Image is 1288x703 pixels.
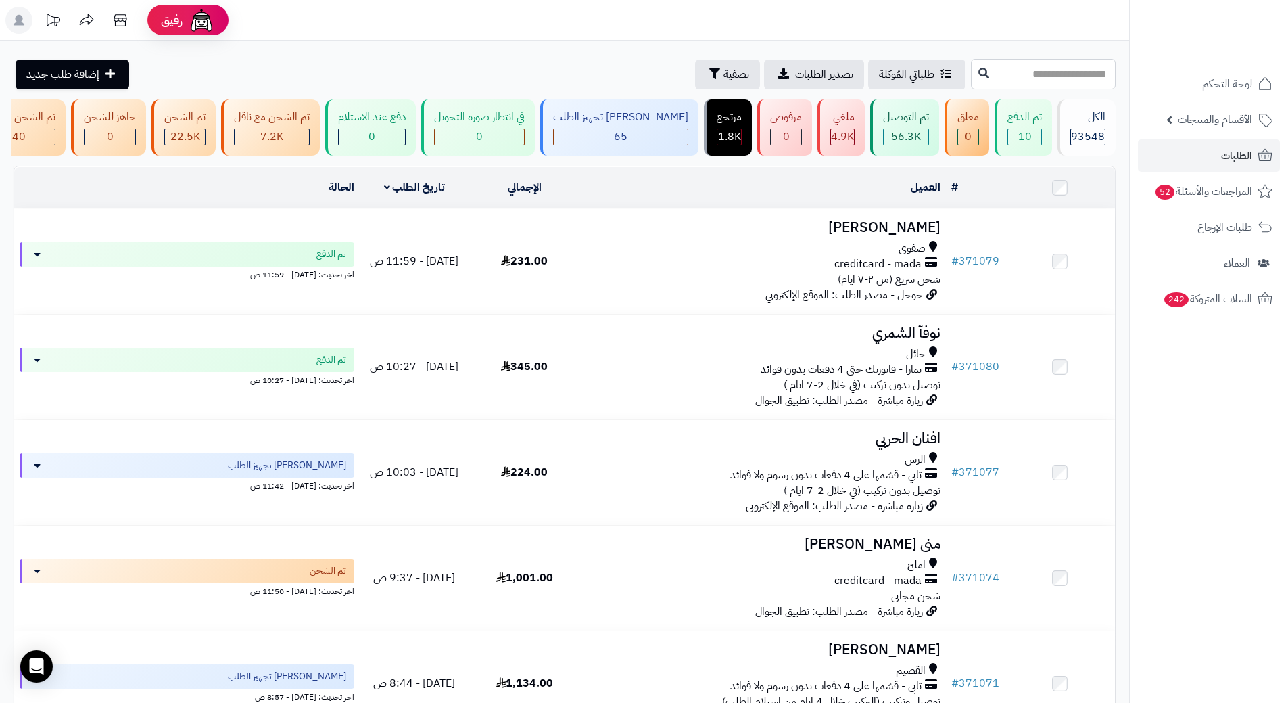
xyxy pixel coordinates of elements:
[384,179,446,196] a: تاريخ الطلب
[20,689,354,703] div: اخر تحديث: [DATE] - 8:57 ص
[831,129,854,145] span: 4.9K
[755,392,923,409] span: زيارة مباشرة - مصدر الطلب: تطبيق الجوال
[170,129,200,145] span: 22.5K
[911,179,940,196] a: العميل
[730,679,922,694] span: تابي - قسّمها على 4 دفعات بدون رسوم ولا فوائد
[867,99,942,156] a: تم التوصيل 56.3K
[1070,110,1105,125] div: الكل
[538,99,701,156] a: [PERSON_NAME] تجهيز الطلب 65
[338,110,406,125] div: دفع عند الاستلام
[149,99,218,156] a: تم الشحن 22.5K
[755,99,815,156] a: مرفوض 0
[1202,74,1252,93] span: لوحة التحكم
[868,60,965,89] a: طلباتي المُوكلة
[370,464,458,480] span: [DATE] - 10:03 ص
[957,110,979,125] div: معلق
[1138,139,1280,172] a: الطلبات
[260,129,283,145] span: 7.2K
[1007,110,1042,125] div: تم الدفع
[85,129,135,145] div: 0
[20,372,354,386] div: اخر تحديث: [DATE] - 10:27 ص
[1224,254,1250,273] span: العملاء
[228,459,346,472] span: [PERSON_NAME] تجهيز الطلب
[723,66,749,83] span: تصفية
[316,248,346,261] span: تم الدفع
[815,99,867,156] a: ملغي 4.9K
[476,129,483,145] span: 0
[228,670,346,683] span: [PERSON_NAME] تجهيز الطلب
[188,7,215,34] img: ai-face.png
[746,498,923,514] span: زيارة مباشرة - مصدر الطلب: الموقع الإلكتروني
[730,468,922,483] span: تابي - قسّمها على 4 دفعات بدون رسوم ولا فوائد
[323,99,419,156] a: دفع عند الاستلام 0
[373,570,455,586] span: [DATE] - 9:37 ص
[951,675,999,691] a: #371071
[891,588,940,604] span: شحن مجاني
[834,256,922,272] span: creditcard - mada
[370,253,458,269] span: [DATE] - 11:59 ص
[1163,290,1252,309] span: السلات المتروكة
[951,253,999,269] a: #371079
[951,570,959,586] span: #
[373,675,455,691] span: [DATE] - 8:44 ص
[830,110,855,125] div: ملغي
[896,663,926,679] span: القصيم
[508,179,542,196] a: الإجمالي
[795,66,853,83] span: تصدير الطلبات
[1138,283,1280,315] a: السلات المتروكة242
[951,675,959,691] span: #
[316,353,346,367] span: تم الدفع
[718,129,741,145] span: 1.8K
[501,464,548,480] span: 224.00
[784,377,940,393] span: توصيل بدون تركيب (في خلال 2-7 ايام )
[585,220,940,235] h3: [PERSON_NAME]
[218,99,323,156] a: تم الشحن مع ناقل 7.2K
[68,99,149,156] a: جاهز للشحن 0
[1138,211,1280,244] a: طلبات الإرجاع
[951,179,958,196] a: #
[695,60,760,89] button: تصفية
[20,267,354,281] div: اخر تحديث: [DATE] - 11:59 ص
[5,129,26,145] span: 340
[992,99,1055,156] a: تم الدفع 10
[419,99,538,156] a: في انتظار صورة التحويل 0
[755,604,923,620] span: زيارة مباشرة - مصدر الطلب: تطبيق الجوال
[1055,99,1118,156] a: الكل93548
[899,241,926,256] span: صفوى
[883,110,929,125] div: تم التوصيل
[1008,129,1041,145] div: 10
[585,537,940,552] h3: منى [PERSON_NAME]
[717,110,742,125] div: مرتجع
[1138,247,1280,279] a: العملاء
[496,675,553,691] span: 1,134.00
[339,129,405,145] div: 0
[951,253,959,269] span: #
[434,110,525,125] div: في انتظار صورة التحويل
[951,464,959,480] span: #
[234,110,310,125] div: تم الشحن مع ناقل
[879,66,934,83] span: طلباتي المُوكلة
[1018,129,1032,145] span: 10
[783,129,790,145] span: 0
[761,362,922,378] span: تمارا - فاتورتك حتى 4 دفعات بدون فوائد
[84,110,136,125] div: جاهز للشحن
[1071,129,1105,145] span: 93548
[951,570,999,586] a: #371074
[951,464,999,480] a: #371077
[20,650,53,683] div: Open Intercom Messenger
[370,359,458,375] span: [DATE] - 10:27 ص
[891,129,921,145] span: 56.3K
[435,129,524,145] div: 0
[26,66,99,83] span: إضافة طلب جديد
[764,60,864,89] a: تصدير الطلبات
[496,570,553,586] span: 1,001.00
[717,129,741,145] div: 1788
[771,129,801,145] div: 0
[329,179,354,196] a: الحالة
[20,478,354,492] div: اخر تحديث: [DATE] - 11:42 ص
[1178,110,1252,129] span: الأقسام والمنتجات
[368,129,375,145] span: 0
[831,129,854,145] div: 4941
[784,482,940,499] span: توصيل بدون تركيب (في خلال 2-7 ايام )
[164,110,206,125] div: تم الشحن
